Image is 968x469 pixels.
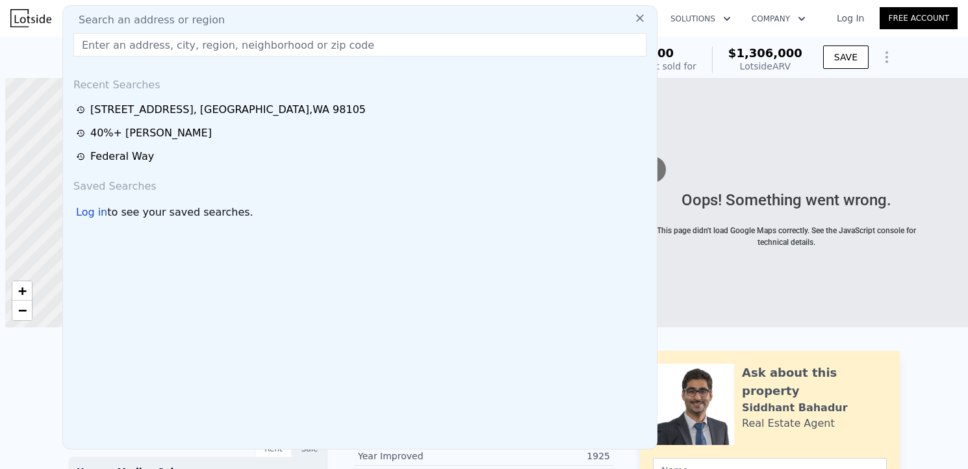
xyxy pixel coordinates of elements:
[76,205,107,220] div: Log in
[76,102,648,118] a: [STREET_ADDRESS], [GEOGRAPHIC_DATA],WA 98105
[742,400,848,416] div: Siddhant Bahadur
[76,125,648,141] a: 40%+ [PERSON_NAME]
[76,149,648,164] a: Federal Way
[12,301,32,320] a: Zoom out
[641,188,933,212] div: Oops! Something went wrong.
[880,7,958,29] a: Free Account
[742,416,835,431] div: Real Estate Agent
[821,12,880,25] a: Log In
[874,44,900,70] button: Show Options
[590,60,696,73] div: Off Market, last sold for
[68,168,652,199] div: Saved Searches
[728,60,802,73] div: Lotside ARV
[68,67,652,98] div: Recent Searches
[68,12,225,28] span: Search an address or region
[90,102,366,118] div: [STREET_ADDRESS] , [GEOGRAPHIC_DATA] , WA 98105
[742,364,887,400] div: Ask about this property
[73,33,646,57] input: Enter an address, city, region, neighborhood or zip code
[358,450,484,463] div: Year Improved
[641,225,933,248] div: This page didn't load Google Maps correctly. See the JavaScript console for technical details.
[484,450,610,463] div: 1925
[728,46,802,60] span: $1,306,000
[18,283,27,299] span: +
[741,7,816,31] button: Company
[660,7,741,31] button: Solutions
[18,302,27,318] span: −
[107,205,253,220] span: to see your saved searches.
[823,45,869,69] button: SAVE
[10,9,51,27] img: Lotside
[12,281,32,301] a: Zoom in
